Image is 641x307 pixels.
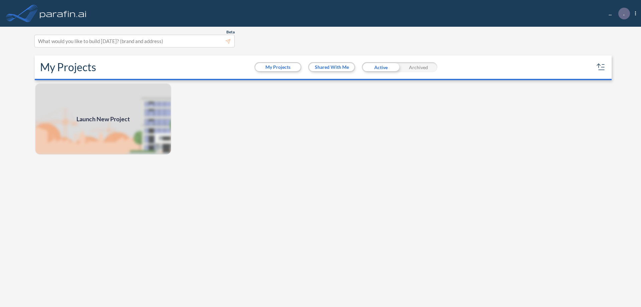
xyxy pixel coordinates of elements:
[362,62,400,72] div: Active
[309,63,354,71] button: Shared With Me
[76,115,130,124] span: Launch New Project
[40,61,96,73] h2: My Projects
[226,29,235,35] span: Beta
[400,62,437,72] div: Archived
[596,62,606,72] button: sort
[255,63,300,71] button: My Projects
[35,83,172,155] a: Launch New Project
[623,10,625,16] p: .
[35,83,172,155] img: add
[38,7,88,20] img: logo
[599,8,636,19] div: ...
